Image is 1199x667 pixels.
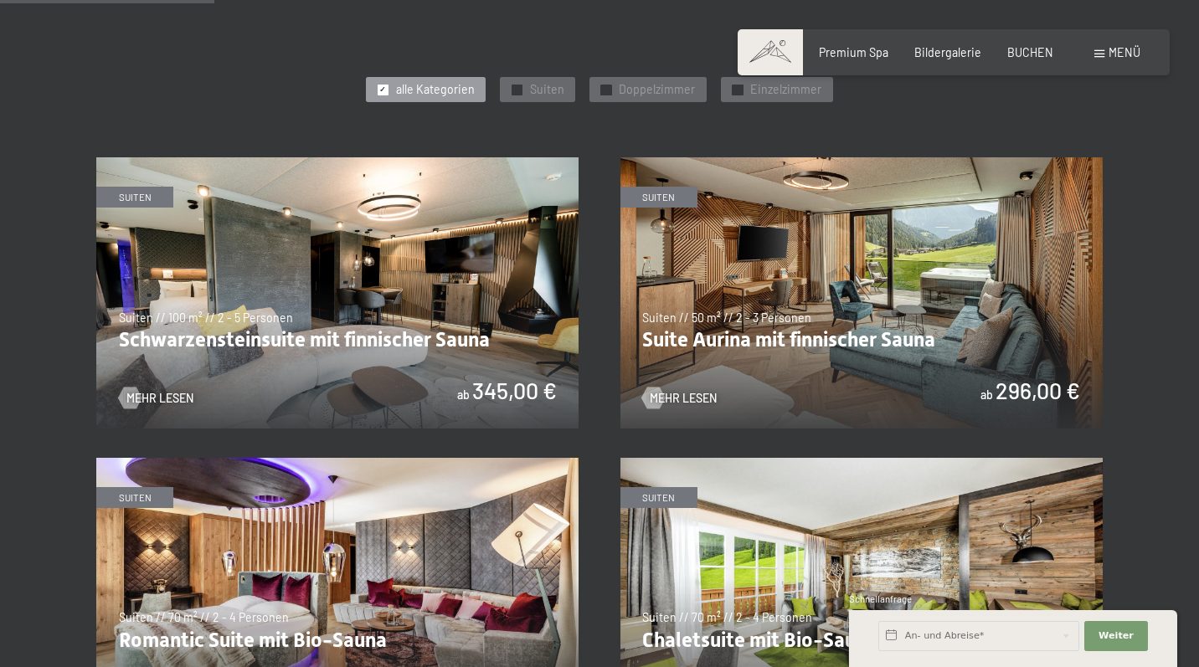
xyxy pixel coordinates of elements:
span: ✓ [603,85,610,95]
a: Suite Aurina mit finnischer Sauna [620,157,1103,167]
a: BUCHEN [1007,45,1053,59]
span: Einzelzimmer [750,81,821,98]
span: Suiten [530,81,564,98]
span: ✓ [734,85,741,95]
button: Weiter [1084,621,1148,651]
a: Chaletsuite mit Bio-Sauna [620,458,1103,467]
a: Mehr Lesen [119,390,193,407]
span: Mehr Lesen [126,390,193,407]
span: Menü [1109,45,1140,59]
span: Mehr Lesen [650,390,717,407]
a: Premium Spa [819,45,888,59]
a: Mehr Lesen [642,390,717,407]
span: alle Kategorien [396,81,475,98]
span: Weiter [1099,629,1134,643]
img: Schwarzensteinsuite mit finnischer Sauna [96,157,579,428]
a: Schwarzensteinsuite mit finnischer Sauna [96,157,579,167]
span: Schnellanfrage [849,593,912,604]
a: Bildergalerie [914,45,981,59]
a: Romantic Suite mit Bio-Sauna [96,458,579,467]
span: ✓ [513,85,520,95]
img: Suite Aurina mit finnischer Sauna [620,157,1103,428]
span: Doppelzimmer [619,81,695,98]
span: ✓ [379,85,386,95]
